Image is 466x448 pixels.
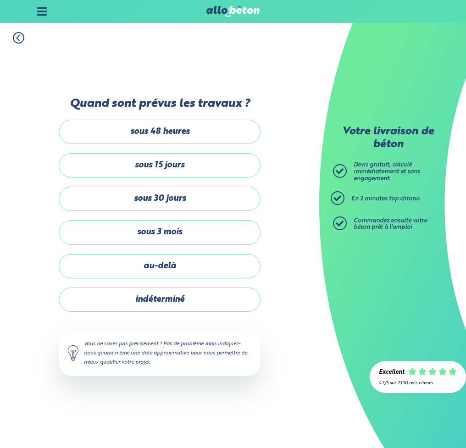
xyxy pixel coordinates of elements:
[59,288,261,312] label: indéterminé
[59,120,261,144] label: sous 48 heures
[335,126,441,151] p: Votre livraison de béton
[59,187,261,211] label: sous 30 jours
[59,220,261,244] label: sous 3 mois
[379,369,405,376] div: Excellent
[59,330,261,376] div: Vous ne savez pas précisément ? Pas de problème mais indiquez-nous quand même une date approximat...
[351,196,420,202] span: En 2 minutes top chrono
[59,97,261,111] label: Quand sont prévus les travaux ?
[206,6,260,17] img: allobéton
[379,381,457,386] div: 4.7/5 sur 2300 avis clients
[59,254,261,278] label: au-delà
[354,162,420,181] span: Devis gratuit, calculé immédiatement et sans engagement
[354,218,427,231] span: Commandez ensuite votre béton prêt à l'emploi
[384,412,456,438] iframe: Help widget launcher
[59,153,261,177] label: sous 15 jours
